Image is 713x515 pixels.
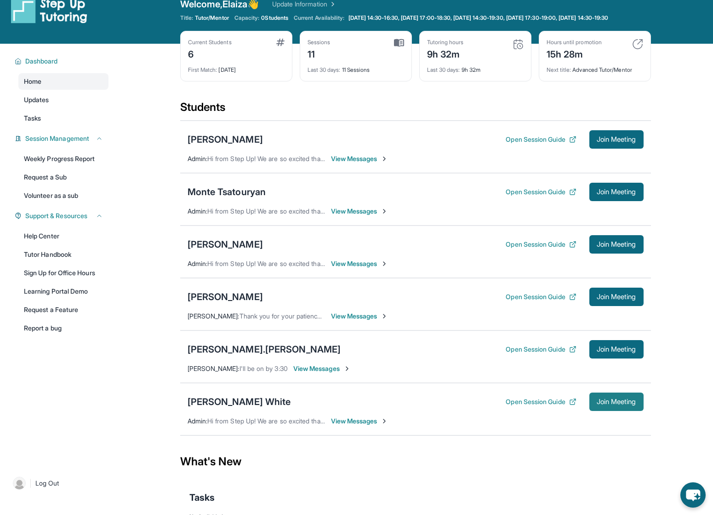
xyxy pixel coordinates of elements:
span: [PERSON_NAME] : [188,312,240,320]
span: Home [24,77,41,86]
span: Capacity: [234,14,260,22]
span: View Messages [331,259,388,268]
span: Join Meeting [597,242,636,247]
button: Open Session Guide [506,345,576,354]
span: Join Meeting [597,347,636,352]
span: View Messages [331,417,388,426]
span: Admin : [188,417,207,425]
div: 6 [188,46,232,61]
button: Join Meeting [589,393,644,411]
img: card [513,39,524,50]
a: [DATE] 14:30-16:30, [DATE] 17:00-18:30, [DATE] 14:30-19:30, [DATE] 17:30-19:00, [DATE] 14:30-19:30 [347,14,610,22]
span: Join Meeting [597,137,636,142]
span: Log Out [35,479,59,488]
span: Last 30 days : [308,66,341,73]
a: Request a Feature [18,301,108,318]
span: Next title : [547,66,571,73]
div: [PERSON_NAME].[PERSON_NAME] [188,343,341,356]
div: Sessions [308,39,331,46]
button: Join Meeting [589,183,644,201]
div: 9h 32m [427,46,464,61]
img: user-img [13,477,26,490]
img: Chevron-Right [381,312,388,320]
span: Current Availability: [294,14,344,22]
div: What's New [180,441,651,482]
a: Request a Sub [18,169,108,185]
a: Sign Up for Office Hours [18,265,108,281]
span: Tutor/Mentor [195,14,229,22]
img: Chevron-Right [381,260,388,267]
button: Join Meeting [589,235,644,254]
span: Join Meeting [597,294,636,300]
span: View Messages [331,154,388,163]
div: Hours until promotion [547,39,602,46]
button: Open Session Guide [506,240,576,249]
span: View Messages [293,364,351,373]
div: 15h 28m [547,46,602,61]
button: Session Management [22,134,103,143]
div: [PERSON_NAME] White [188,395,291,408]
div: Advanced Tutor/Mentor [547,61,643,74]
button: Join Meeting [589,130,644,149]
a: Learning Portal Demo [18,283,108,300]
a: |Log Out [9,473,108,493]
a: Volunteer as a sub [18,187,108,204]
span: View Messages [331,312,388,321]
span: [DATE] 14:30-16:30, [DATE] 17:00-18:30, [DATE] 14:30-19:30, [DATE] 17:30-19:00, [DATE] 14:30-19:30 [348,14,609,22]
span: Updates [24,95,49,104]
button: Join Meeting [589,288,644,306]
span: Join Meeting [597,399,636,405]
a: Help Center [18,228,108,244]
a: Home [18,73,108,90]
img: Chevron-Right [381,155,388,162]
span: Admin : [188,155,207,162]
img: Chevron-Right [381,208,388,215]
button: Open Session Guide [506,187,576,197]
button: chat-button [680,482,706,508]
span: I'll be on by 3:30 [240,365,288,372]
button: Dashboard [22,57,103,66]
div: [DATE] [188,61,285,74]
div: Current Students [188,39,232,46]
div: 11 Sessions [308,61,404,74]
span: Admin : [188,207,207,215]
span: Support & Resources [25,211,87,220]
span: Thank you for your patience as well [240,312,343,320]
img: Chevron-Right [343,365,351,372]
button: Join Meeting [589,340,644,359]
span: First Match : [188,66,217,73]
div: [PERSON_NAME] [188,290,263,303]
div: Tutoring hours [427,39,464,46]
div: 9h 32m [427,61,524,74]
a: Report a bug [18,320,108,336]
div: Monte Tsatouryan [188,185,266,198]
span: Tasks [189,491,215,504]
div: 11 [308,46,331,61]
button: Support & Resources [22,211,103,220]
button: Open Session Guide [506,292,576,301]
span: View Messages [331,207,388,216]
span: 0 Students [261,14,288,22]
span: Tasks [24,114,41,123]
span: Last 30 days : [427,66,460,73]
span: Title: [180,14,193,22]
a: Updates [18,92,108,108]
span: Session Management [25,134,89,143]
a: Weekly Progress Report [18,150,108,167]
button: Open Session Guide [506,397,576,406]
img: card [632,39,643,50]
span: [PERSON_NAME] : [188,365,240,372]
img: card [276,39,285,46]
span: Admin : [188,260,207,267]
div: [PERSON_NAME] [188,238,263,251]
span: Join Meeting [597,189,636,195]
a: Tutor Handbook [18,246,108,263]
span: Dashboard [25,57,58,66]
img: Chevron-Right [381,417,388,425]
div: [PERSON_NAME] [188,133,263,146]
div: Students [180,100,651,120]
img: card [394,39,404,47]
span: | [29,478,32,489]
button: Open Session Guide [506,135,576,144]
a: Tasks [18,110,108,127]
